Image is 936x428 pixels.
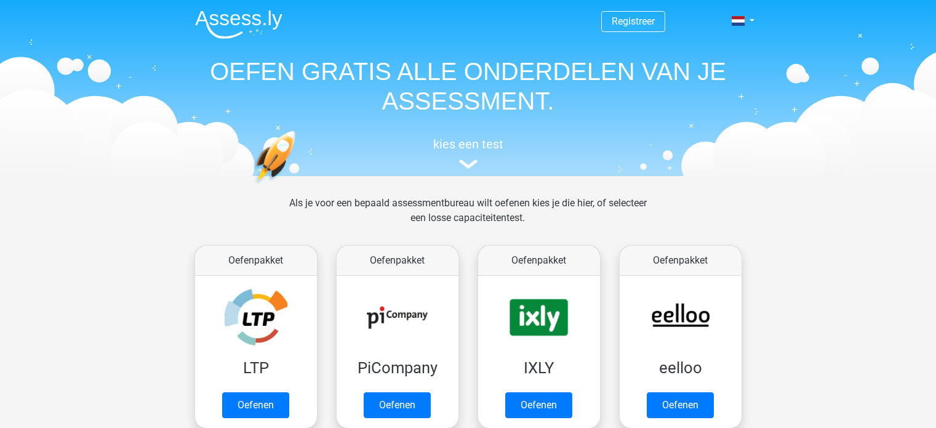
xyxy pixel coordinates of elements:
a: Registreer [612,15,655,27]
a: kies een test [185,137,751,169]
h1: OEFEN GRATIS ALLE ONDERDELEN VAN JE ASSESSMENT. [185,57,751,116]
a: Oefenen [647,392,714,418]
img: Assessly [195,10,282,39]
img: assessment [459,159,478,169]
h5: kies een test [185,137,751,151]
img: oefenen [253,131,343,242]
a: Oefenen [364,392,431,418]
a: Oefenen [222,392,289,418]
a: Oefenen [505,392,572,418]
div: Als je voor een bepaald assessmentbureau wilt oefenen kies je die hier, of selecteer een losse ca... [279,196,657,240]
